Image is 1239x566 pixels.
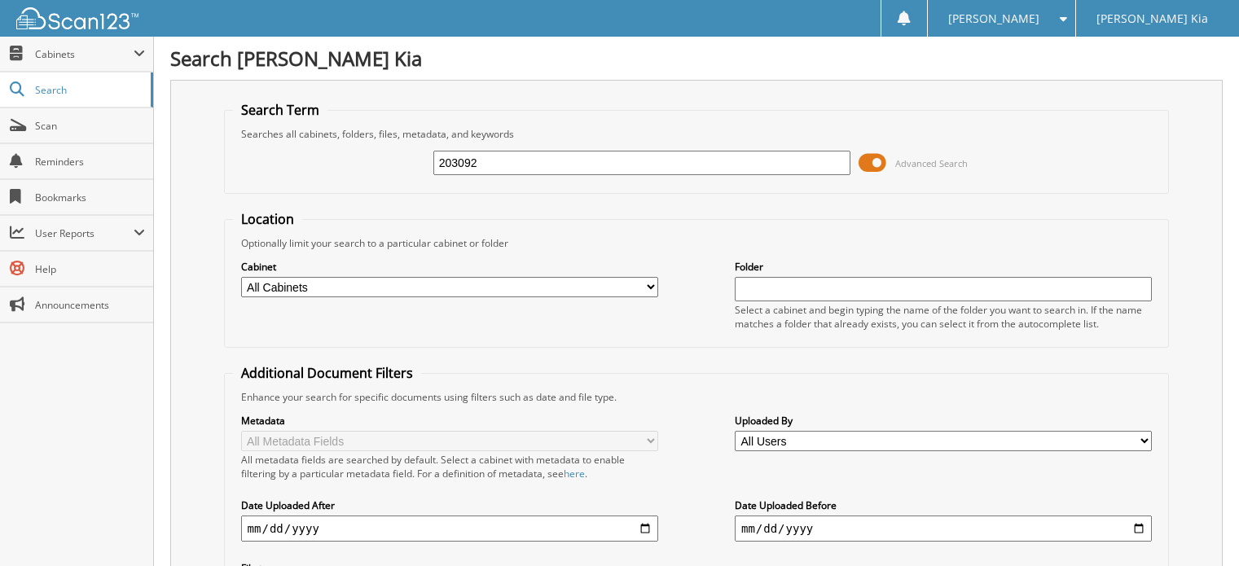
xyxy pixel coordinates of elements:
span: Announcements [35,298,145,312]
img: scan123-logo-white.svg [16,7,138,29]
legend: Location [233,210,302,228]
label: Date Uploaded After [241,498,658,512]
span: Bookmarks [35,191,145,204]
legend: Search Term [233,101,327,119]
span: Advanced Search [895,157,968,169]
label: Folder [735,260,1152,274]
div: Optionally limit your search to a particular cabinet or folder [233,236,1161,250]
span: User Reports [35,226,134,240]
a: here [564,467,585,480]
span: Help [35,262,145,276]
span: [PERSON_NAME] [948,14,1039,24]
span: Cabinets [35,47,134,61]
label: Cabinet [241,260,658,274]
h1: Search [PERSON_NAME] Kia [170,45,1223,72]
iframe: Chat Widget [1158,488,1239,566]
label: Uploaded By [735,414,1152,428]
input: start [241,516,658,542]
div: Searches all cabinets, folders, files, metadata, and keywords [233,127,1161,141]
div: Enhance your search for specific documents using filters such as date and file type. [233,390,1161,404]
div: Select a cabinet and begin typing the name of the folder you want to search in. If the name match... [735,303,1152,331]
div: All metadata fields are searched by default. Select a cabinet with metadata to enable filtering b... [241,453,658,480]
span: Reminders [35,155,145,169]
span: [PERSON_NAME] Kia [1096,14,1208,24]
legend: Additional Document Filters [233,364,421,382]
label: Metadata [241,414,658,428]
span: Search [35,83,143,97]
label: Date Uploaded Before [735,498,1152,512]
span: Scan [35,119,145,133]
input: end [735,516,1152,542]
